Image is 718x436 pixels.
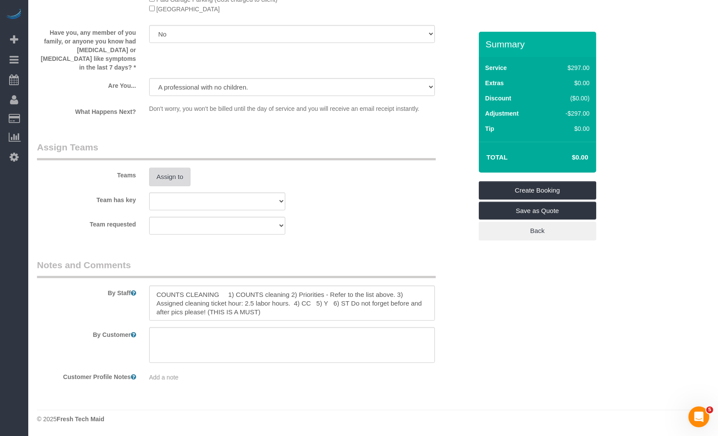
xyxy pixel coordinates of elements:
[5,9,23,21] img: Automaid Logo
[30,327,143,339] label: By Customer
[30,193,143,204] label: Team has key
[30,78,143,90] label: Are You...
[546,154,588,161] h4: $0.00
[547,63,589,72] div: $297.00
[485,124,494,133] label: Tip
[156,6,220,13] span: [GEOGRAPHIC_DATA]
[485,94,511,103] label: Discount
[479,202,596,220] a: Save as Quote
[37,415,709,423] div: © 2025
[486,39,592,49] h3: Summary
[30,217,143,229] label: Team requested
[479,222,596,240] a: Back
[547,79,589,87] div: $0.00
[30,25,143,72] label: Have you, any member of you family, or anyone you know had [MEDICAL_DATA] or [MEDICAL_DATA] like ...
[30,286,143,297] label: By Staff
[30,369,143,381] label: Customer Profile Notes
[485,63,507,72] label: Service
[149,168,191,186] button: Assign to
[149,104,435,113] p: Don't worry, you won't be billed until the day of service and you will receive an email receipt i...
[706,406,713,413] span: 5
[547,124,589,133] div: $0.00
[485,109,519,118] label: Adjustment
[485,79,504,87] label: Extras
[487,153,508,161] strong: Total
[479,181,596,200] a: Create Booking
[37,259,436,278] legend: Notes and Comments
[37,141,436,160] legend: Assign Teams
[30,168,143,180] label: Teams
[57,416,104,423] strong: Fresh Tech Maid
[547,94,589,103] div: ($0.00)
[688,406,709,427] iframe: Intercom live chat
[547,109,589,118] div: -$297.00
[149,374,179,381] span: Add a note
[30,104,143,116] label: What Happens Next?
